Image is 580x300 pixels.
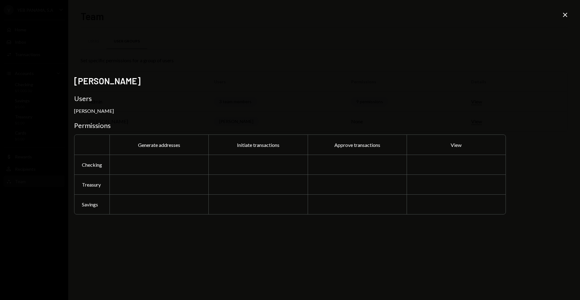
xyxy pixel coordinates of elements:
h3: Users [74,94,506,103]
div: [PERSON_NAME] [74,108,114,114]
div: View [407,135,506,155]
h2: [PERSON_NAME] [74,75,506,87]
div: Checking [74,155,109,174]
div: Approve transactions [308,135,407,155]
div: Savings [74,194,109,214]
h3: Permissions [74,121,506,130]
div: Initiate transactions [208,135,307,155]
div: Treasury [74,174,109,194]
div: Generate addresses [109,135,208,155]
